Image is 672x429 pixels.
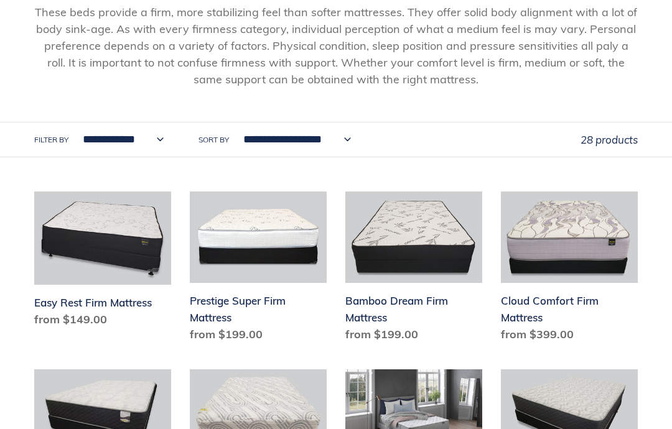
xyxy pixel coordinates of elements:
span: 28 products [581,133,638,146]
a: Prestige Super Firm Mattress [190,191,327,348]
a: Bamboo Dream Firm Mattress [345,191,482,348]
label: Filter by [34,134,68,145]
label: Sort by [198,134,229,145]
a: Cloud Comfort Firm Mattress [501,191,638,348]
span: These beds provide a firm, more stabilizing feel than softer mattresses. They offer solid body al... [35,5,637,86]
a: Easy Rest Firm Mattress [34,191,171,333]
